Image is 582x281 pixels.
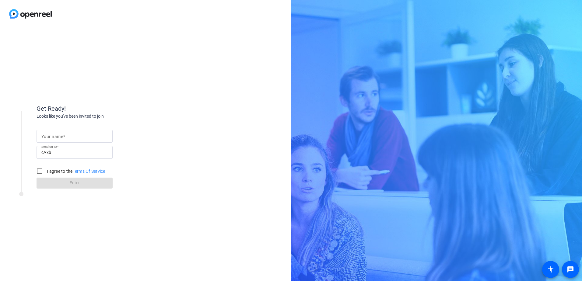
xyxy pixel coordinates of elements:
mat-label: Session ID [41,145,57,148]
mat-icon: message [567,266,574,273]
label: I agree to the [46,168,105,174]
mat-icon: accessibility [547,266,554,273]
div: Looks like you've been invited to join [37,113,158,120]
a: Terms Of Service [73,169,105,174]
mat-label: Your name [41,134,63,139]
div: Get Ready! [37,104,158,113]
